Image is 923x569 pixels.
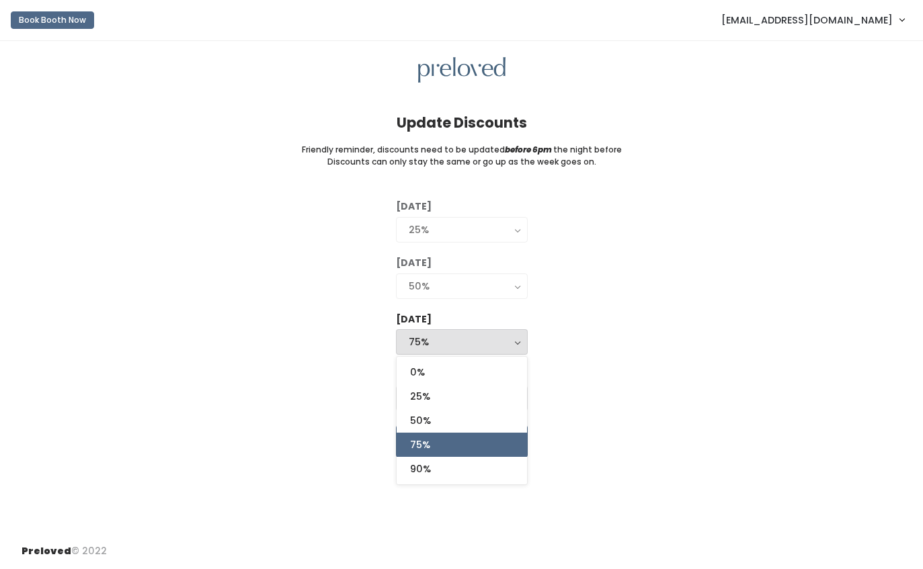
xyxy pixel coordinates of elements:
button: 25% [396,217,528,243]
span: 50% [410,413,431,428]
button: 75% [396,329,528,355]
a: Book Booth Now [11,5,94,35]
div: 50% [409,279,515,294]
label: [DATE] [396,312,432,326]
small: Discounts can only stay the same or go up as the week goes on. [327,156,596,168]
span: 25% [410,389,430,404]
div: 75% [409,335,515,349]
i: before 6pm [505,144,552,155]
label: [DATE] [396,256,432,270]
button: 50% [396,273,528,299]
span: 75% [410,437,430,452]
img: preloved logo [418,57,506,83]
small: Friendly reminder, discounts need to be updated the night before [302,144,622,156]
a: [EMAIL_ADDRESS][DOMAIN_NAME] [708,5,918,34]
span: 0% [410,365,425,380]
span: [EMAIL_ADDRESS][DOMAIN_NAME] [721,13,893,28]
span: Preloved [22,544,71,558]
span: 90% [410,462,431,476]
div: 25% [409,222,515,237]
h4: Update Discounts [397,115,527,130]
label: [DATE] [396,200,432,214]
button: Book Booth Now [11,11,94,29]
div: © 2022 [22,533,107,558]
